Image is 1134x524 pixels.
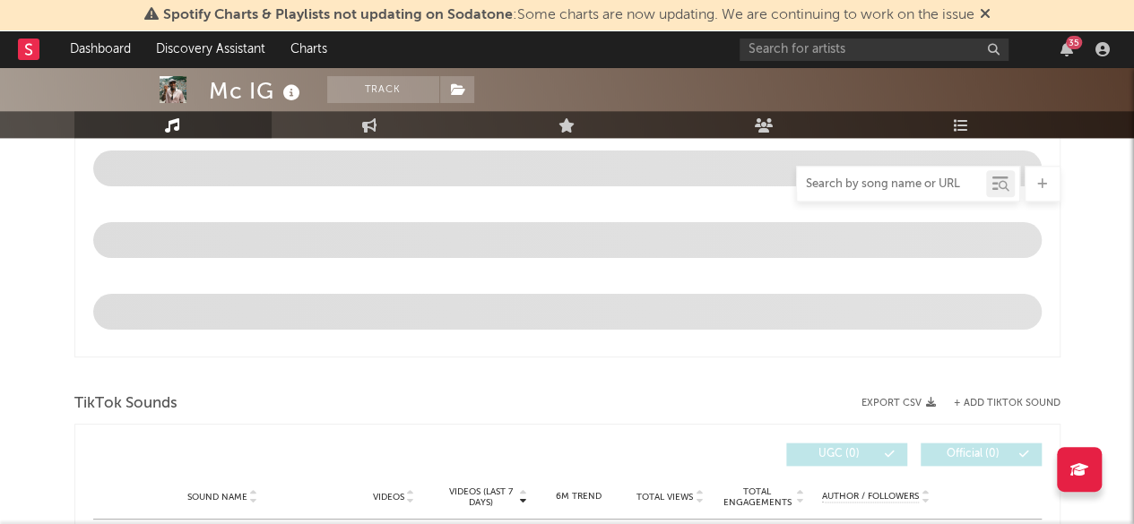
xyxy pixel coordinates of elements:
[822,491,919,503] span: Author / Followers
[143,31,278,67] a: Discovery Assistant
[278,31,340,67] a: Charts
[209,76,305,106] div: Mc IG
[373,492,404,503] span: Videos
[444,486,516,508] span: Videos (last 7 days)
[954,399,1060,408] button: + Add TikTok Sound
[740,39,1008,61] input: Search for artists
[163,8,513,22] span: Spotify Charts & Playlists not updating on Sodatone
[798,449,880,460] span: UGC ( 0 )
[797,177,986,192] input: Search by song name or URL
[163,8,974,22] span: : Some charts are now updating. We are continuing to work on the issue
[861,398,936,408] button: Export CSV
[57,31,143,67] a: Dashboard
[932,449,1015,460] span: Official ( 0 )
[1060,42,1073,56] button: 35
[74,393,177,415] span: TikTok Sounds
[536,490,619,503] div: 6M Trend
[636,492,693,503] span: Total Views
[1066,36,1082,49] div: 35
[187,492,247,503] span: Sound Name
[786,442,907,466] button: UGC(0)
[327,76,439,103] button: Track
[721,486,793,508] span: Total Engagements
[936,399,1060,408] button: + Add TikTok Sound
[921,442,1042,466] button: Official(0)
[980,8,991,22] span: Dismiss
